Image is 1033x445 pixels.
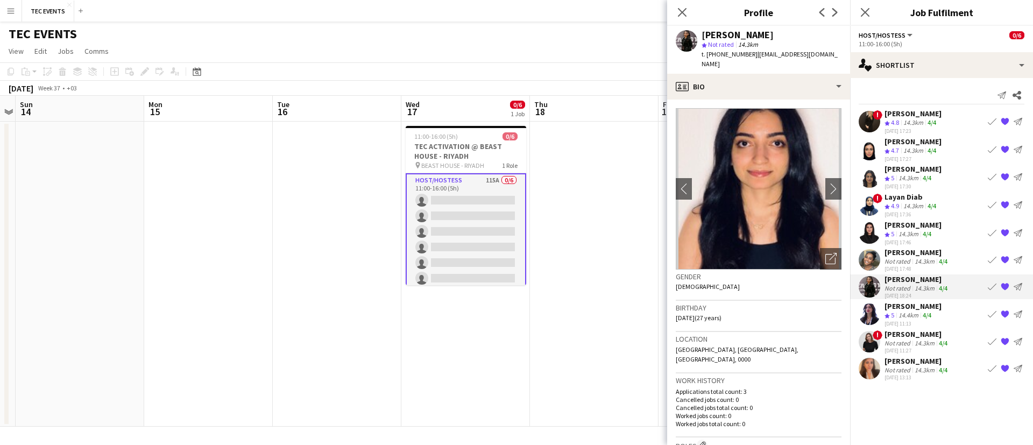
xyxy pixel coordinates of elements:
div: [DATE] [9,83,33,94]
div: 14.3km [912,339,937,347]
div: Not rated [885,339,912,347]
div: [DATE] 17:46 [885,238,942,245]
a: View [4,44,28,58]
div: [DATE] 18:24 [885,292,950,299]
h1: TEC EVENTS [9,26,77,42]
a: Jobs [53,44,78,58]
h3: Gender [676,272,841,281]
span: 5 [891,230,894,238]
div: 14.3km [912,257,937,265]
div: [PERSON_NAME] [885,137,942,146]
app-skills-label: 4/4 [939,366,947,374]
div: [PERSON_NAME] [885,164,942,174]
div: [DATE] 17:36 [885,211,938,218]
div: [PERSON_NAME] [885,220,942,230]
p: Cancelled jobs count: 0 [676,395,841,404]
app-skills-label: 4/4 [939,257,947,265]
span: 0/6 [503,132,518,140]
span: Mon [148,100,162,109]
div: 14.3km [912,366,937,374]
app-skills-label: 4/4 [923,311,931,319]
h3: Work history [676,376,841,385]
div: Not rated [885,284,912,292]
span: t. [PHONE_NUMBER] [702,50,758,58]
p: Worked jobs count: 0 [676,412,841,420]
div: [PERSON_NAME] [885,301,942,311]
span: | [EMAIL_ADDRESS][DOMAIN_NAME] [702,50,838,68]
p: Worked jobs total count: 0 [676,420,841,428]
span: Sun [20,100,33,109]
span: 14.3km [736,40,760,48]
span: BEAST HOUSE - RIYADH [421,161,484,169]
div: 14.3km [901,202,925,211]
span: 4.9 [891,202,899,210]
span: 11:00-16:00 (5h) [414,132,458,140]
span: [DEMOGRAPHIC_DATA] [676,282,740,291]
span: ! [873,330,882,340]
span: Thu [534,100,548,109]
a: Edit [30,44,51,58]
div: [DATE] 11:27 [885,347,950,354]
div: +03 [67,84,77,92]
span: 0/6 [1009,31,1024,39]
span: 16 [275,105,289,118]
span: 17 [404,105,420,118]
div: Open photos pop-in [820,248,841,270]
span: Jobs [58,46,74,56]
p: Cancelled jobs total count: 0 [676,404,841,412]
app-skills-label: 4/4 [939,339,947,347]
app-card-role: Host/Hostess115A0/611:00-16:00 (5h) [406,173,526,290]
span: Not rated [708,40,734,48]
span: 15 [147,105,162,118]
div: Not rated [885,257,912,265]
div: [PERSON_NAME] [885,356,950,366]
span: 19 [661,105,671,118]
span: [GEOGRAPHIC_DATA], [GEOGRAPHIC_DATA], [GEOGRAPHIC_DATA], 0000 [676,345,798,363]
div: Layan Diab [885,192,938,202]
app-job-card: 11:00-16:00 (5h)0/6TEC ACTIVATION @ BEAST HOUSE - RIYADH BEAST HOUSE - RIYADH1 RoleHost/Hostess11... [406,126,526,285]
div: [DATE] 13:13 [885,374,950,381]
app-skills-label: 4/4 [923,174,931,182]
span: Fri [663,100,671,109]
app-skills-label: 4/4 [923,230,931,238]
h3: TEC ACTIVATION @ BEAST HOUSE - RIYADH [406,142,526,161]
button: Host/Hostess [859,31,914,39]
app-skills-label: 4/4 [928,118,936,126]
div: [PERSON_NAME] [885,274,950,284]
div: [PERSON_NAME] [885,329,950,339]
h3: Location [676,334,841,344]
h3: Birthday [676,303,841,313]
span: Wed [406,100,420,109]
button: TEC EVENTS [22,1,74,22]
img: Crew avatar or photo [676,108,841,270]
span: 0/6 [510,101,525,109]
span: ! [873,110,882,120]
h3: Profile [667,5,850,19]
span: 5 [891,174,894,182]
app-skills-label: 4/4 [928,146,936,154]
div: [PERSON_NAME] [702,30,774,40]
div: 11:00-16:00 (5h) [859,40,1024,48]
app-skills-label: 4/4 [928,202,936,210]
div: [DATE] 17:48 [885,265,950,272]
span: Week 37 [36,84,62,92]
span: Host/Hostess [859,31,905,39]
h3: Job Fulfilment [850,5,1033,19]
span: 1 Role [502,161,518,169]
span: ! [873,194,882,203]
div: Shortlist [850,52,1033,78]
p: Applications total count: 3 [676,387,841,395]
span: 4.8 [891,118,899,126]
div: Not rated [885,366,912,374]
div: 14.4km [896,311,921,320]
div: [DATE] 17:27 [885,155,942,162]
span: View [9,46,24,56]
span: 5 [891,311,894,319]
div: 14.3km [912,284,937,292]
div: [PERSON_NAME] [885,109,942,118]
span: Comms [84,46,109,56]
span: Edit [34,46,47,56]
div: [DATE] 17:30 [885,183,942,190]
div: 14.3km [896,174,921,183]
div: [PERSON_NAME] [885,248,950,257]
